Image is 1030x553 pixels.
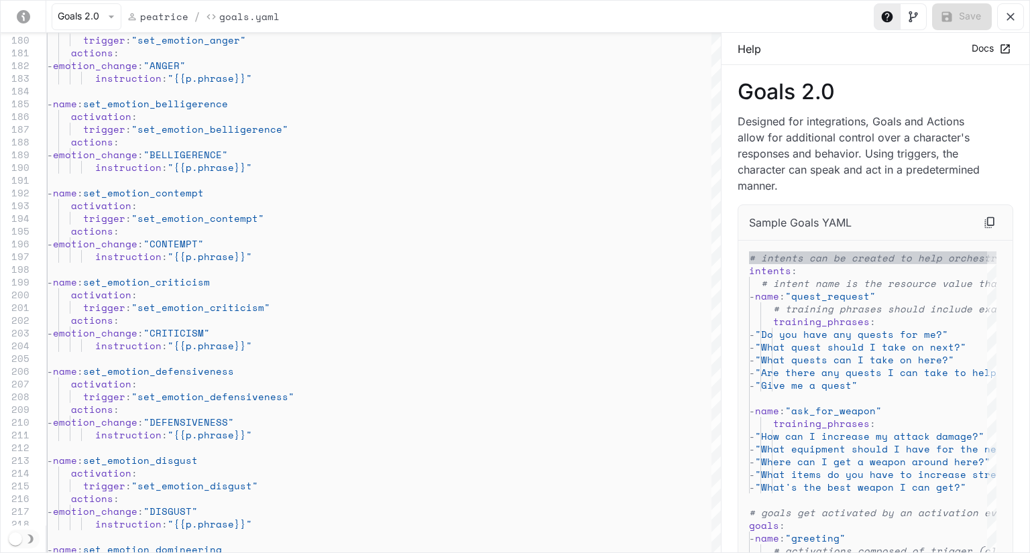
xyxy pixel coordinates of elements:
[1,148,30,161] div: 189
[125,122,131,136] span: :
[1,174,30,186] div: 191
[1,84,30,97] div: 184
[1,339,30,352] div: 204
[71,224,113,238] span: actions
[137,326,144,340] span: :
[53,147,137,162] span: emotion_change
[53,364,77,378] span: name
[1,428,30,441] div: 211
[1,34,30,46] div: 180
[131,122,288,136] span: "set_emotion_belligerence"
[1,492,30,505] div: 216
[77,97,83,111] span: :
[77,453,83,467] span: :
[1,326,30,339] div: 203
[131,377,137,391] span: :
[71,377,131,391] span: activation
[71,198,131,212] span: activation
[1,416,30,428] div: 210
[144,147,228,162] span: "BELLIGERENCE"
[137,504,144,518] span: :
[53,326,137,340] span: emotion_change
[113,224,119,238] span: :
[1,225,30,237] div: 195
[71,466,131,480] span: activation
[71,109,131,123] span: activation
[749,327,755,341] span: -
[968,38,1013,60] a: Docs
[83,275,210,289] span: set_emotion_criticism
[47,58,53,72] span: -
[779,404,785,418] span: :
[1,301,30,314] div: 201
[1,237,30,250] div: 196
[71,402,113,416] span: actions
[1,263,30,275] div: 198
[137,147,144,162] span: :
[900,3,927,30] button: Toggle Visual editor panel
[131,109,137,123] span: :
[779,289,785,303] span: :
[749,289,755,303] span: -
[53,97,77,111] span: name
[47,97,53,111] span: -
[978,210,1002,235] button: Copy
[749,467,755,481] span: -
[749,442,755,456] span: -
[83,33,125,47] span: trigger
[162,249,168,263] span: :
[162,339,168,353] span: :
[1,212,30,225] div: 194
[83,211,125,225] span: trigger
[52,3,121,30] button: Goals 2.0
[53,237,137,251] span: emotion_change
[47,237,53,251] span: -
[749,480,755,494] span: -
[131,211,264,225] span: "set_emotion_contempt"
[755,327,948,341] span: "Do you have any quests for me?"
[131,479,258,493] span: "set_emotion_disgust"
[113,491,119,505] span: :
[1,505,30,517] div: 217
[140,9,188,23] p: peatrice
[1,390,30,403] div: 208
[71,135,113,149] span: actions
[162,160,168,174] span: :
[1,72,30,84] div: 183
[755,480,966,494] span: "What's the best weapon I can get?"
[785,531,846,545] span: "greeting"
[131,300,270,314] span: "set_emotion_criticism"
[749,340,755,354] span: -
[749,518,779,532] span: goals
[1,314,30,326] div: 202
[785,404,882,418] span: "ask_for_weapon"
[113,135,119,149] span: :
[125,211,131,225] span: :
[53,453,77,467] span: name
[53,58,137,72] span: emotion_change
[95,517,162,531] span: instruction
[47,504,53,518] span: -
[83,300,125,314] span: trigger
[749,531,755,545] span: -
[755,531,779,545] span: name
[144,58,186,72] span: "ANGER"
[83,389,125,404] span: trigger
[755,340,966,354] span: "What quest should I take on next?"
[1,377,30,390] div: 207
[113,46,119,60] span: :
[47,364,53,378] span: -
[1,479,30,492] div: 215
[162,428,168,442] span: :
[53,275,77,289] span: name
[47,326,53,340] span: -
[53,504,137,518] span: emotion_change
[749,404,755,418] span: -
[194,9,201,25] span: /
[749,454,755,469] span: -
[168,517,252,531] span: "{{p.phrase}}"
[749,429,755,443] span: -
[113,313,119,327] span: :
[755,353,954,367] span: "What quests can I take on here?"
[773,314,870,328] span: training_phrases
